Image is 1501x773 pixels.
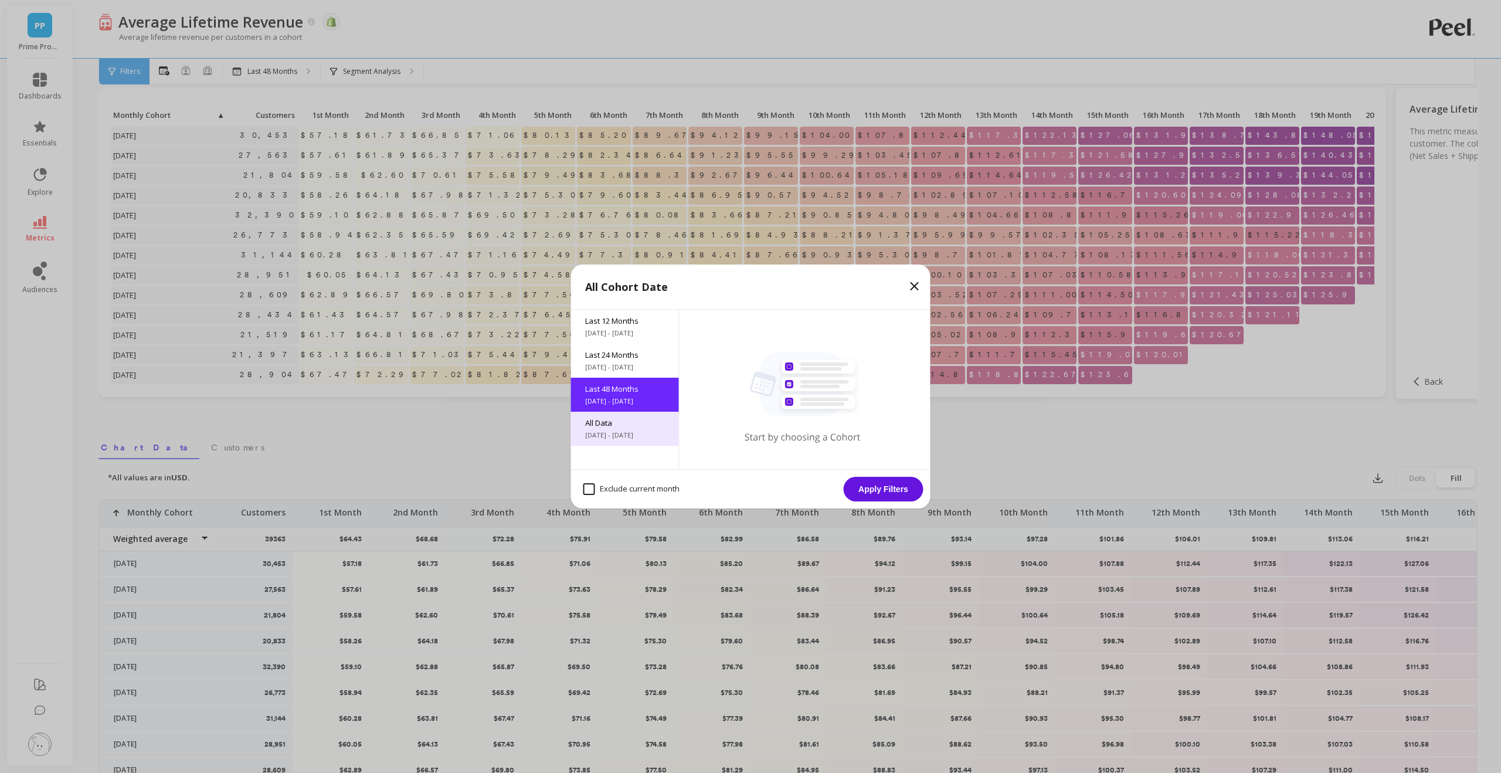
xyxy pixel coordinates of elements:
[585,396,665,406] span: [DATE] - [DATE]
[585,328,665,338] span: [DATE] - [DATE]
[583,483,680,495] span: Exclude current month
[585,418,665,428] span: All Data
[844,477,923,501] button: Apply Filters
[585,279,668,295] p: All Cohort Date
[585,362,665,372] span: [DATE] - [DATE]
[585,384,665,394] span: Last 48 Months
[585,316,665,326] span: Last 12 Months
[585,430,665,440] span: [DATE] - [DATE]
[585,350,665,360] span: Last 24 Months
